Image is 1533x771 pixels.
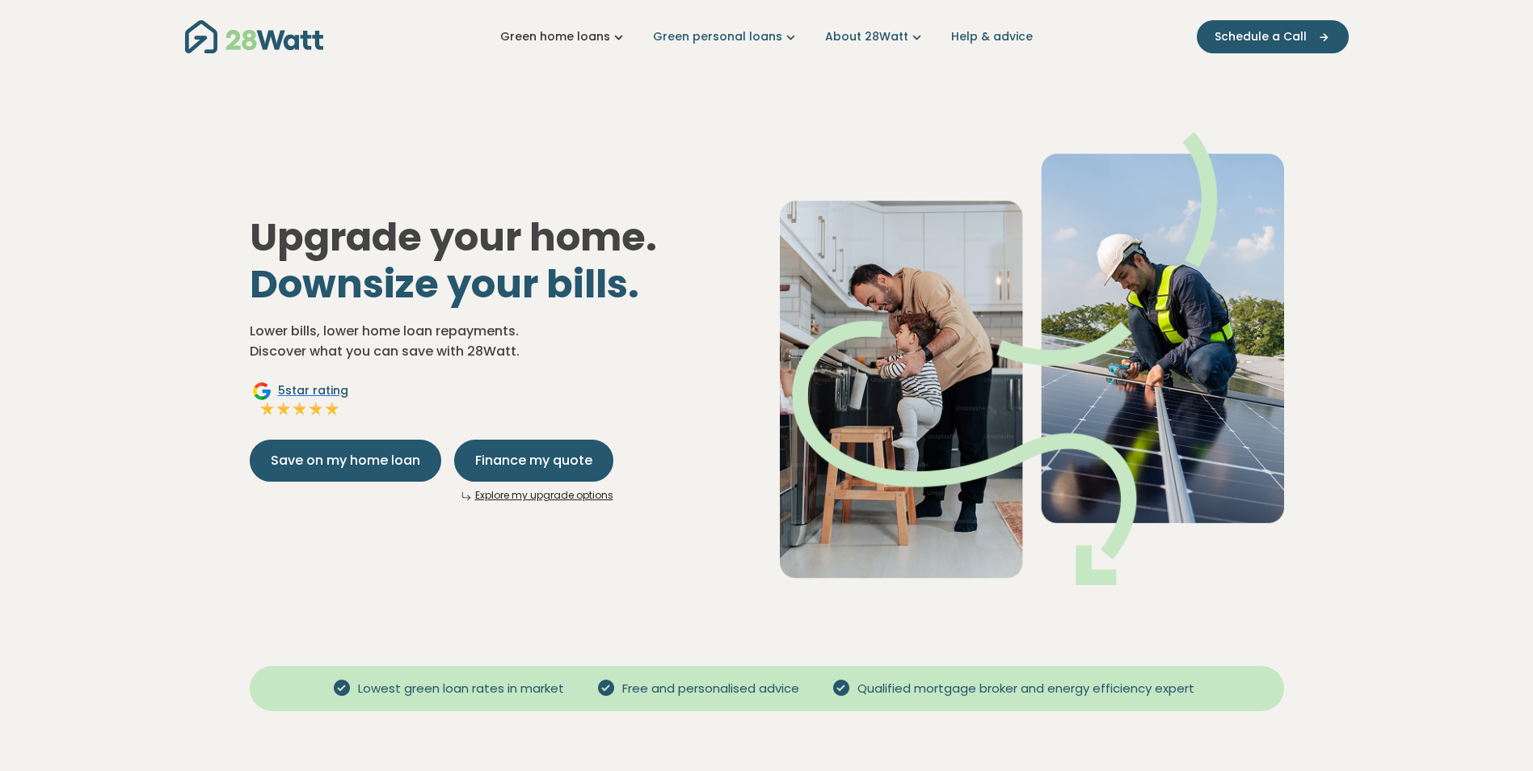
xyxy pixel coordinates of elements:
[475,488,613,502] a: Explore my upgrade options
[454,440,613,482] button: Finance my quote
[185,20,323,53] img: 28Watt
[851,680,1201,698] span: Qualified mortgage broker and energy efficiency expert
[292,401,308,417] img: Full star
[500,28,627,45] a: Green home loans
[185,16,1349,57] nav: Main navigation
[951,28,1033,45] a: Help & advice
[250,321,754,362] p: Lower bills, lower home loan repayments. Discover what you can save with 28Watt.
[1197,20,1349,53] button: Schedule a Call
[1215,28,1307,45] span: Schedule a Call
[308,401,324,417] img: Full star
[825,28,925,45] a: About 28Watt
[352,680,571,698] span: Lowest green loan rates in market
[252,381,272,401] img: Google
[250,257,639,311] span: Downsize your bills.
[616,680,806,698] span: Free and personalised advice
[250,214,754,307] h1: Upgrade your home.
[250,381,351,420] a: Google5star ratingFull starFull starFull starFull starFull star
[324,401,340,417] img: Full star
[475,451,592,470] span: Finance my quote
[780,132,1284,585] img: Dad helping toddler
[653,28,799,45] a: Green personal loans
[276,401,292,417] img: Full star
[250,440,441,482] button: Save on my home loan
[259,401,276,417] img: Full star
[271,451,420,470] span: Save on my home loan
[278,382,348,399] span: 5 star rating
